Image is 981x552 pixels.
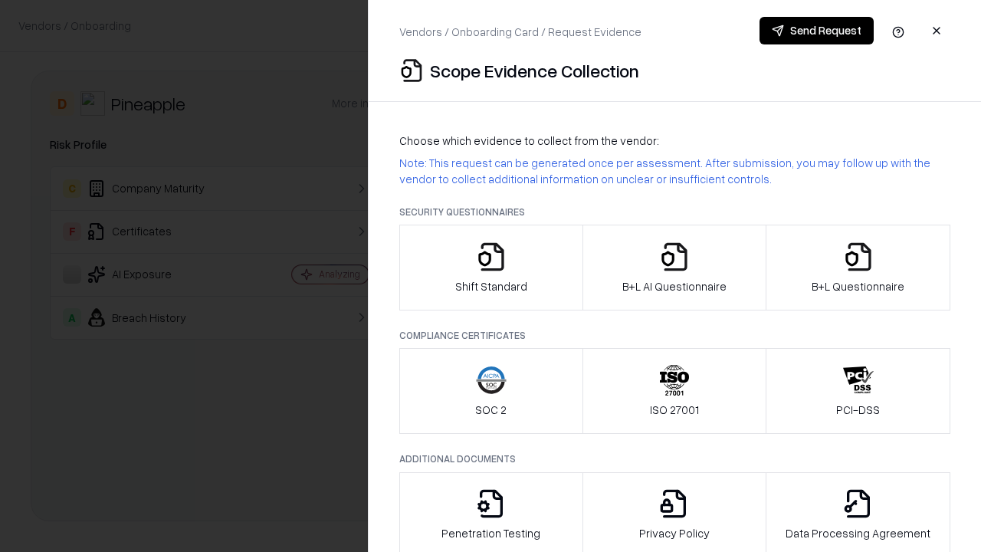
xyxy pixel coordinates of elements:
button: SOC 2 [399,348,583,434]
p: Privacy Policy [639,525,710,541]
button: Send Request [760,17,874,44]
button: PCI-DSS [766,348,950,434]
p: Scope Evidence Collection [430,58,639,83]
p: Compliance Certificates [399,329,950,342]
p: PCI-DSS [836,402,880,418]
p: ISO 27001 [650,402,699,418]
p: B+L Questionnaire [812,278,904,294]
button: B+L AI Questionnaire [582,225,767,310]
button: ISO 27001 [582,348,767,434]
p: Penetration Testing [441,525,540,541]
button: B+L Questionnaire [766,225,950,310]
p: B+L AI Questionnaire [622,278,727,294]
p: Vendors / Onboarding Card / Request Evidence [399,24,641,40]
p: Security Questionnaires [399,205,950,219]
button: Shift Standard [399,225,583,310]
p: SOC 2 [475,402,507,418]
p: Note: This request can be generated once per assessment. After submission, you may follow up with... [399,155,950,187]
p: Data Processing Agreement [786,525,930,541]
p: Shift Standard [455,278,527,294]
p: Choose which evidence to collect from the vendor: [399,133,950,149]
p: Additional Documents [399,452,950,465]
